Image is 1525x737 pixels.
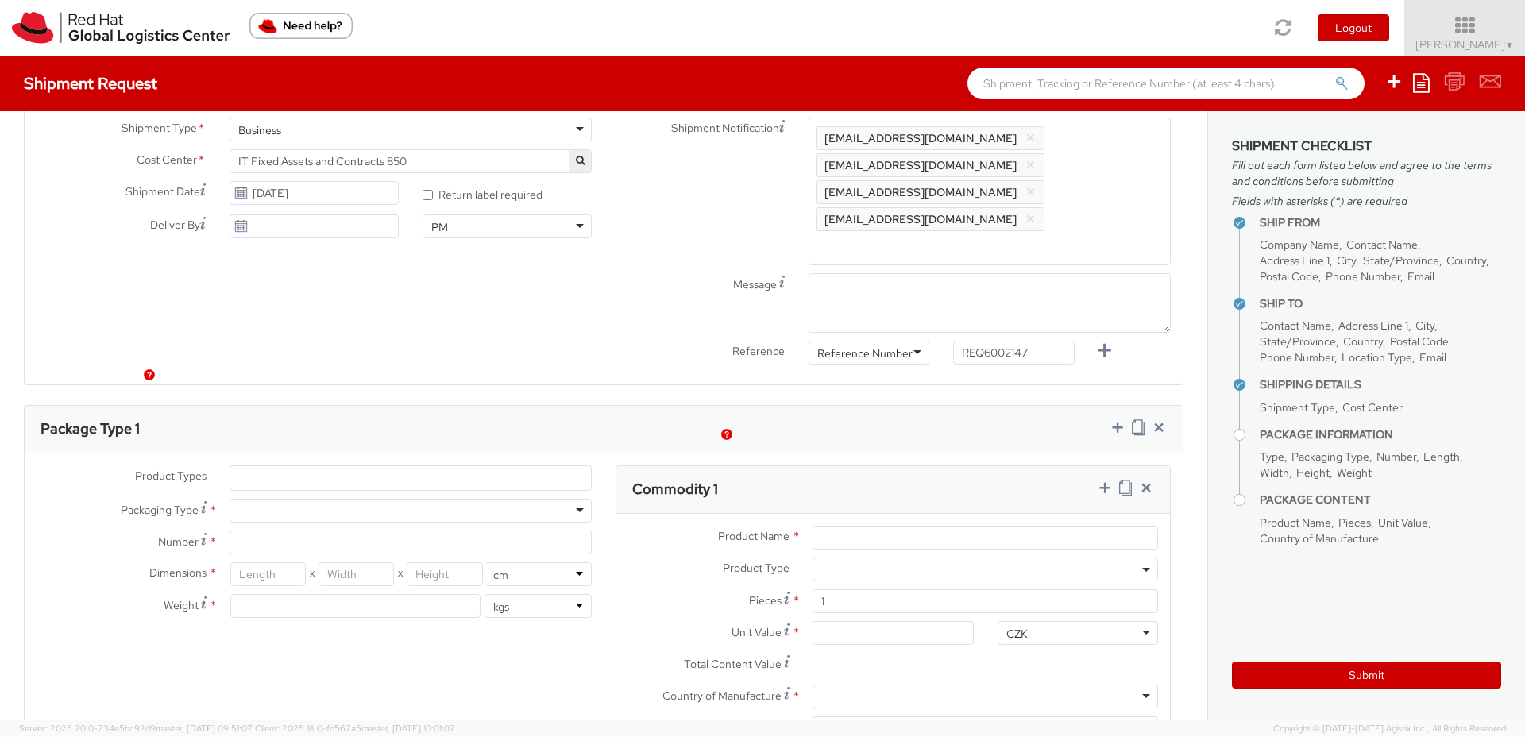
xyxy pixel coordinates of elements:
h3: Shipment Checklist [1232,139,1501,153]
span: Type [1260,450,1284,464]
span: Server: 2025.20.0-734e5bc92d9 [19,723,253,734]
span: [EMAIL_ADDRESS][DOMAIN_NAME] [824,212,1017,226]
input: Height [407,562,482,586]
span: Shipment Type [1260,400,1335,415]
img: rh-logistics-00dfa346123c4ec078e1.svg [12,12,230,44]
div: Business [238,122,281,138]
span: Shipment Notification [671,120,779,137]
span: Width [1260,465,1289,480]
span: Country [1446,253,1486,268]
span: State/Province [1363,253,1439,268]
span: City [1337,253,1356,268]
span: Number [158,534,199,549]
span: Email [1407,269,1434,284]
h4: Ship To [1260,298,1501,310]
span: Phone Number [1326,269,1400,284]
span: Postal Code [1260,269,1318,284]
span: Phone Number [1260,350,1334,365]
button: × [1025,210,1036,229]
span: Description [733,720,790,734]
h4: Ship From [1260,217,1501,229]
span: Fill out each form listed below and agree to the terms and conditions before submitting [1232,157,1501,189]
span: Total Content Value [684,657,782,671]
span: Country [1343,334,1383,349]
span: [PERSON_NAME] [1415,37,1515,52]
span: Shipment Type [122,120,197,138]
span: Product Name [1260,515,1331,530]
input: Return label required [423,190,433,200]
button: × [1025,183,1036,202]
span: Cost Center [137,152,197,170]
span: Shipment Date [125,183,200,200]
div: Reference Number [817,345,913,361]
span: Packaging Type [1291,450,1369,464]
span: Address Line 1 [1260,253,1330,268]
span: ▼ [1505,39,1515,52]
button: × [1025,156,1036,175]
span: master, [DATE] 09:51:07 [156,723,253,734]
span: [EMAIL_ADDRESS][DOMAIN_NAME] [824,158,1017,172]
h4: Package Content [1260,494,1501,506]
span: Email [1419,350,1446,365]
span: Packaging Type [121,503,199,517]
h4: Shipment Request [24,75,157,92]
input: Width [319,562,394,586]
span: Postal Code [1390,334,1449,349]
span: Cost Center [1342,400,1403,415]
span: Dimensions [149,565,207,580]
span: Location Type [1342,350,1412,365]
span: Fields with asterisks (*) are required [1232,193,1501,209]
div: PM [431,219,448,235]
span: Message [733,277,777,291]
h3: Package Type 1 [41,421,140,437]
span: Product Types [135,469,207,483]
span: Country of Manufacture [662,689,782,703]
button: Submit [1232,662,1501,689]
div: CZK [1006,626,1028,642]
span: Copyright © [DATE]-[DATE] Agistix Inc., All Rights Reserved [1273,723,1506,735]
span: Pieces [749,593,782,608]
label: Return label required [423,184,545,203]
span: Deliver By [150,217,200,233]
h4: Shipping Details [1260,379,1501,391]
span: Product Name [718,529,790,543]
span: Country of Manufacture [1260,531,1379,546]
span: master, [DATE] 10:01:07 [361,723,455,734]
span: Company Name [1260,237,1339,252]
span: Address Line 1 [1338,318,1408,333]
button: Logout [1318,14,1389,41]
span: Number [1376,450,1416,464]
span: Weight [1337,465,1372,480]
h4: Package Information [1260,429,1501,441]
span: IT Fixed Assets and Contracts 850 [230,149,592,173]
span: City [1415,318,1434,333]
span: Height [1296,465,1330,480]
span: State/Province [1260,334,1336,349]
span: IT Fixed Assets and Contracts 850 [238,154,583,168]
span: [EMAIL_ADDRESS][DOMAIN_NAME] [824,131,1017,145]
input: Shipment, Tracking or Reference Number (at least 4 chars) [967,68,1365,99]
span: Unit Value [1378,515,1428,530]
span: X [306,562,319,586]
button: Need help? [249,13,353,39]
span: Pieces [1338,515,1371,530]
span: Product Type [723,561,790,575]
span: Length [1423,450,1460,464]
button: × [1025,129,1036,148]
span: Reference [732,344,785,358]
span: Client: 2025.18.0-fd567a5 [255,723,455,734]
span: [EMAIL_ADDRESS][DOMAIN_NAME] [824,185,1017,199]
span: Contact Name [1346,237,1418,252]
h3: Commodity 1 [632,481,718,497]
span: Contact Name [1260,318,1331,333]
span: Weight [164,598,199,612]
span: Unit Value [732,625,782,639]
span: X [394,562,407,586]
input: Length [230,562,306,586]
